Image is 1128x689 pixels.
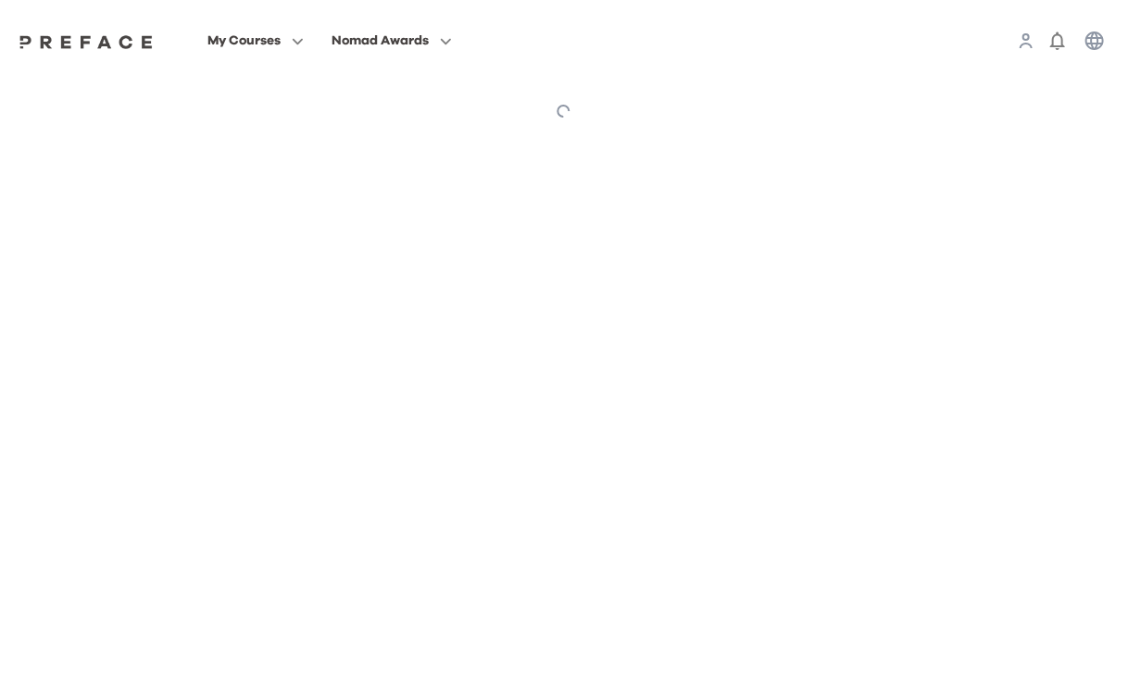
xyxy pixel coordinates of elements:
span: Nomad Awards [332,30,429,52]
button: My Courses [202,29,309,53]
span: My Courses [207,30,281,52]
button: Nomad Awards [326,29,457,53]
a: Preface Logo [15,33,157,48]
img: Preface Logo [15,34,157,49]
